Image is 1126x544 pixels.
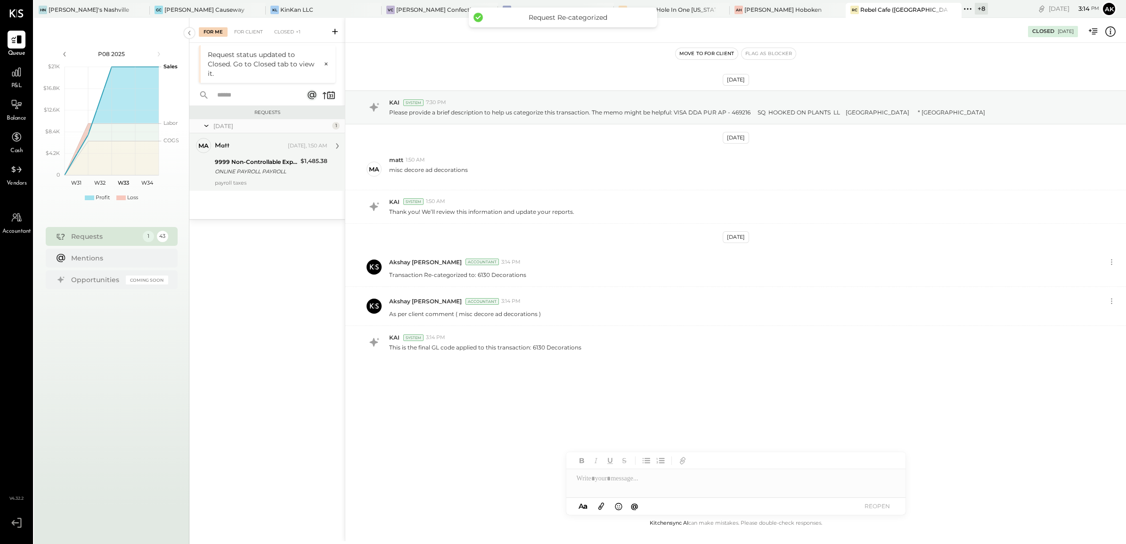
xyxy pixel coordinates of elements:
[10,147,23,155] span: Cash
[213,122,330,130] div: [DATE]
[296,29,301,35] span: +1
[44,106,60,113] text: $12.6K
[406,156,425,164] span: 1:50 AM
[396,6,483,14] div: [PERSON_NAME] Confections - [GEOGRAPHIC_DATA]
[576,501,591,512] button: Aa
[0,161,33,188] a: Vendors
[975,3,988,15] div: + 8
[71,275,121,284] div: Opportunities
[163,120,178,126] text: Labor
[723,231,749,243] div: [DATE]
[319,60,328,68] button: ×
[7,114,26,123] span: Balance
[590,455,602,467] button: Italic
[215,157,298,167] div: 9999 Non-Controllable Expenses:To Be Classified P&L
[583,502,587,511] span: a
[49,6,129,14] div: [PERSON_NAME]'s Nashville
[654,455,667,467] button: Ordered List
[269,27,305,37] div: Closed
[1049,4,1099,13] div: [DATE]
[426,334,445,341] span: 3:14 PM
[71,253,163,263] div: Mentions
[288,142,327,150] div: [DATE], 1:50 AM
[72,50,152,58] div: P08 2025
[619,6,627,14] div: C-
[1032,28,1054,35] div: Closed
[403,99,424,106] div: System
[270,6,279,14] div: KL
[127,194,138,202] div: Loss
[332,122,340,130] div: 1
[7,179,27,188] span: Vendors
[0,209,33,236] a: Accountant
[389,166,468,182] p: misc decore ad decorations
[215,141,229,151] div: matt
[43,85,60,91] text: $16.8K
[1037,4,1046,14] div: copy link
[742,48,796,59] button: Flag as Blocker
[39,6,47,14] div: HN
[386,6,395,14] div: VC
[94,179,106,186] text: W32
[513,6,600,14] div: [PERSON_NAME] Confections - [GEOGRAPHIC_DATA]
[157,231,168,242] div: 43
[0,96,33,123] a: Balance
[618,455,630,467] button: Strikethrough
[141,179,153,186] text: W34
[389,258,462,266] span: Akshay [PERSON_NAME]
[426,198,445,205] span: 1:50 AM
[0,63,33,90] a: P&L
[143,231,154,242] div: 1
[389,208,574,216] p: Thank you! We’ll review this information and update your reports.
[389,271,526,279] p: Transaction Re-categorized to: 6130 Decorations
[389,310,541,318] p: As per client comment ( misc decore ad decorations )
[96,194,110,202] div: Profit
[503,6,511,14] div: VC
[389,98,400,106] span: KAI
[229,27,268,37] div: For Client
[677,455,689,467] button: Add URL
[389,333,400,341] span: KAI
[215,167,298,176] div: ONLINE PAYROLL PAYROLL
[744,6,822,14] div: [PERSON_NAME] Hoboken
[208,50,319,78] div: Request status updated to Closed. Go to Closed tab to view it.
[723,74,749,86] div: [DATE]
[465,298,499,305] div: Accountant
[71,232,138,241] div: Requests
[45,128,60,135] text: $8.4K
[860,6,947,14] div: Rebel Cafe ([GEOGRAPHIC_DATA])
[604,455,616,467] button: Underline
[0,128,33,155] a: Cash
[465,259,499,265] div: Accountant
[734,6,743,14] div: AH
[301,156,327,166] div: $1,485.38
[48,63,60,70] text: $21K
[403,198,424,205] div: System
[576,455,588,467] button: Bold
[8,49,25,58] span: Queue
[1058,28,1074,35] div: [DATE]
[118,179,129,186] text: W33
[2,227,31,236] span: Accountant
[389,108,985,116] p: Please provide a brief description to help us categorize this transaction. The memo might be help...
[71,179,82,186] text: W31
[628,6,716,14] div: Caddies - Hole In One [US_STATE]
[0,31,33,58] a: Queue
[163,63,178,70] text: Sales
[426,99,446,106] span: 7:30 PM
[280,6,313,14] div: KinKan LLC
[640,455,653,467] button: Unordered List
[389,156,403,164] span: matt
[631,502,638,511] span: @
[389,297,462,305] span: Akshay [PERSON_NAME]
[163,137,179,144] text: COGS
[199,27,228,37] div: For Me
[488,13,648,22] div: Request Re-categorized
[628,500,641,512] button: @
[723,132,749,144] div: [DATE]
[46,150,60,156] text: $4.2K
[850,6,859,14] div: RC
[389,343,581,351] p: This is the final GL code applied to this transaction: 6130 Decorations
[155,6,163,14] div: GC
[57,171,60,178] text: 0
